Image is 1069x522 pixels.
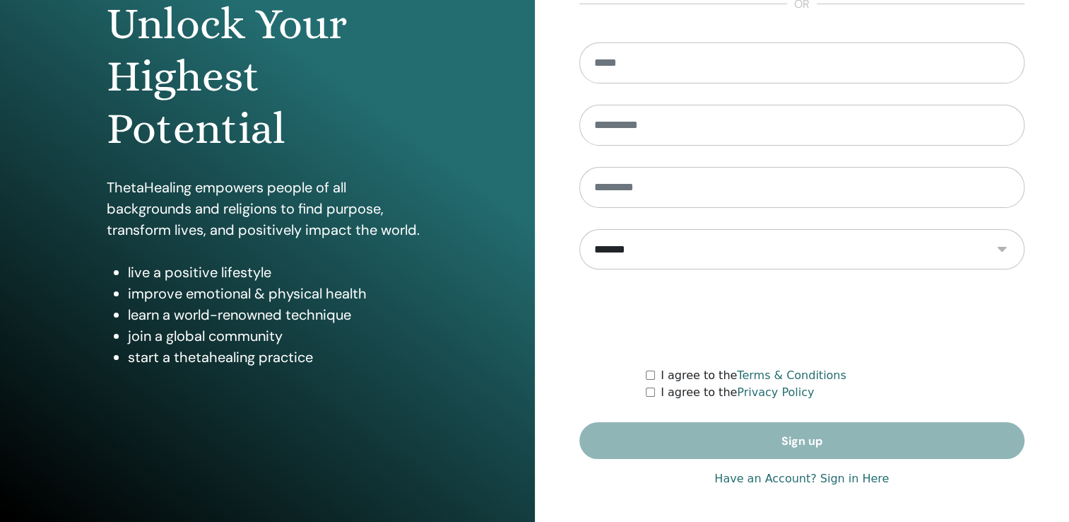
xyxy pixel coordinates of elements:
[128,347,427,368] li: start a thetahealing practice
[714,470,889,487] a: Have an Account? Sign in Here
[661,367,846,384] label: I agree to the
[695,291,909,346] iframe: reCAPTCHA
[128,262,427,283] li: live a positive lifestyle
[128,283,427,304] li: improve emotional & physical health
[737,385,814,399] a: Privacy Policy
[107,177,427,240] p: ThetaHealing empowers people of all backgrounds and religions to find purpose, transform lives, a...
[128,304,427,325] li: learn a world-renowned technique
[128,325,427,347] li: join a global community
[737,369,846,382] a: Terms & Conditions
[661,384,814,401] label: I agree to the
